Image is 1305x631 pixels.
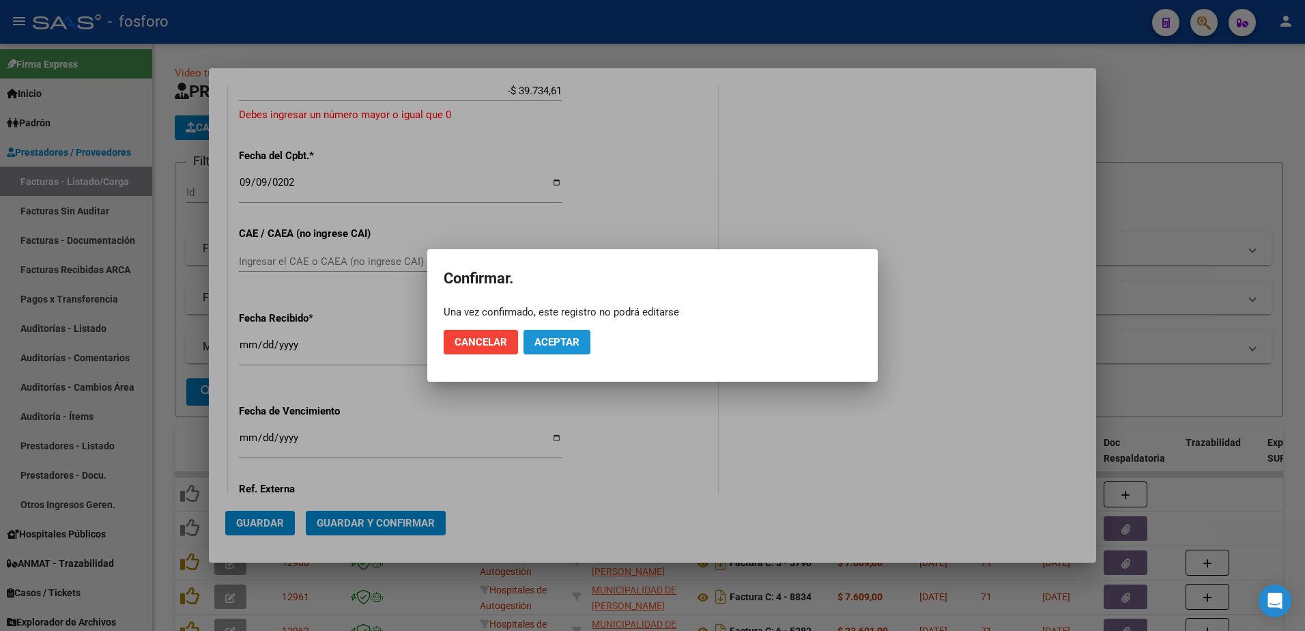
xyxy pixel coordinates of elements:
[455,336,507,348] span: Cancelar
[524,330,590,354] button: Aceptar
[1259,585,1291,617] div: Open Intercom Messenger
[444,305,861,319] div: Una vez confirmado, este registro no podrá editarse
[534,336,579,348] span: Aceptar
[444,266,861,292] h2: Confirmar.
[444,330,518,354] button: Cancelar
